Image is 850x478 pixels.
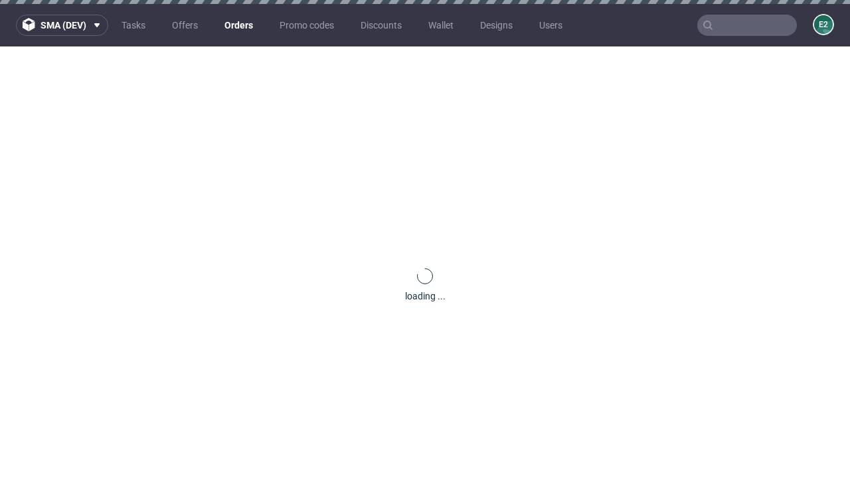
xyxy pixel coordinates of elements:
button: sma (dev) [16,15,108,36]
a: Users [531,15,570,36]
a: Offers [164,15,206,36]
div: loading ... [405,289,446,303]
a: Orders [216,15,261,36]
a: Promo codes [272,15,342,36]
figcaption: e2 [814,15,833,34]
a: Designs [472,15,521,36]
a: Wallet [420,15,462,36]
span: sma (dev) [41,21,86,30]
a: Tasks [114,15,153,36]
a: Discounts [353,15,410,36]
